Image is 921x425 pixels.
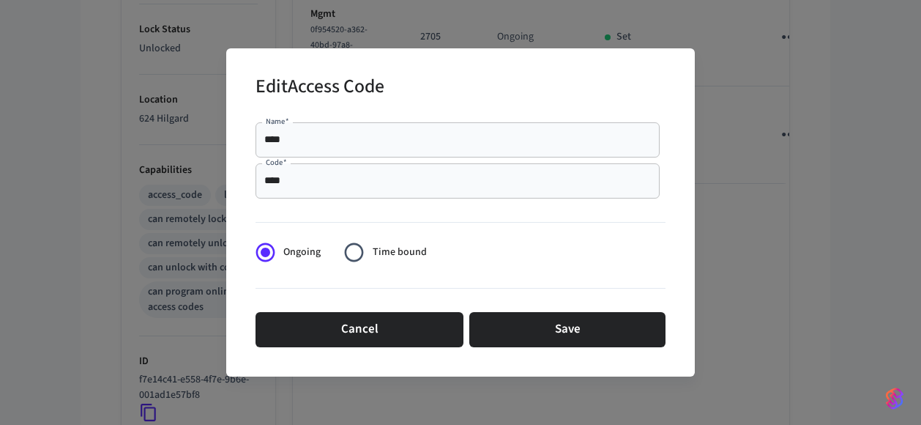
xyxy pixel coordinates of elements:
span: Ongoing [283,245,321,260]
button: Cancel [256,312,463,347]
label: Name [266,116,289,127]
h2: Edit Access Code [256,66,384,111]
button: Save [469,312,665,347]
label: Code [266,157,287,168]
img: SeamLogoGradient.69752ec5.svg [886,387,903,410]
span: Time bound [373,245,427,260]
